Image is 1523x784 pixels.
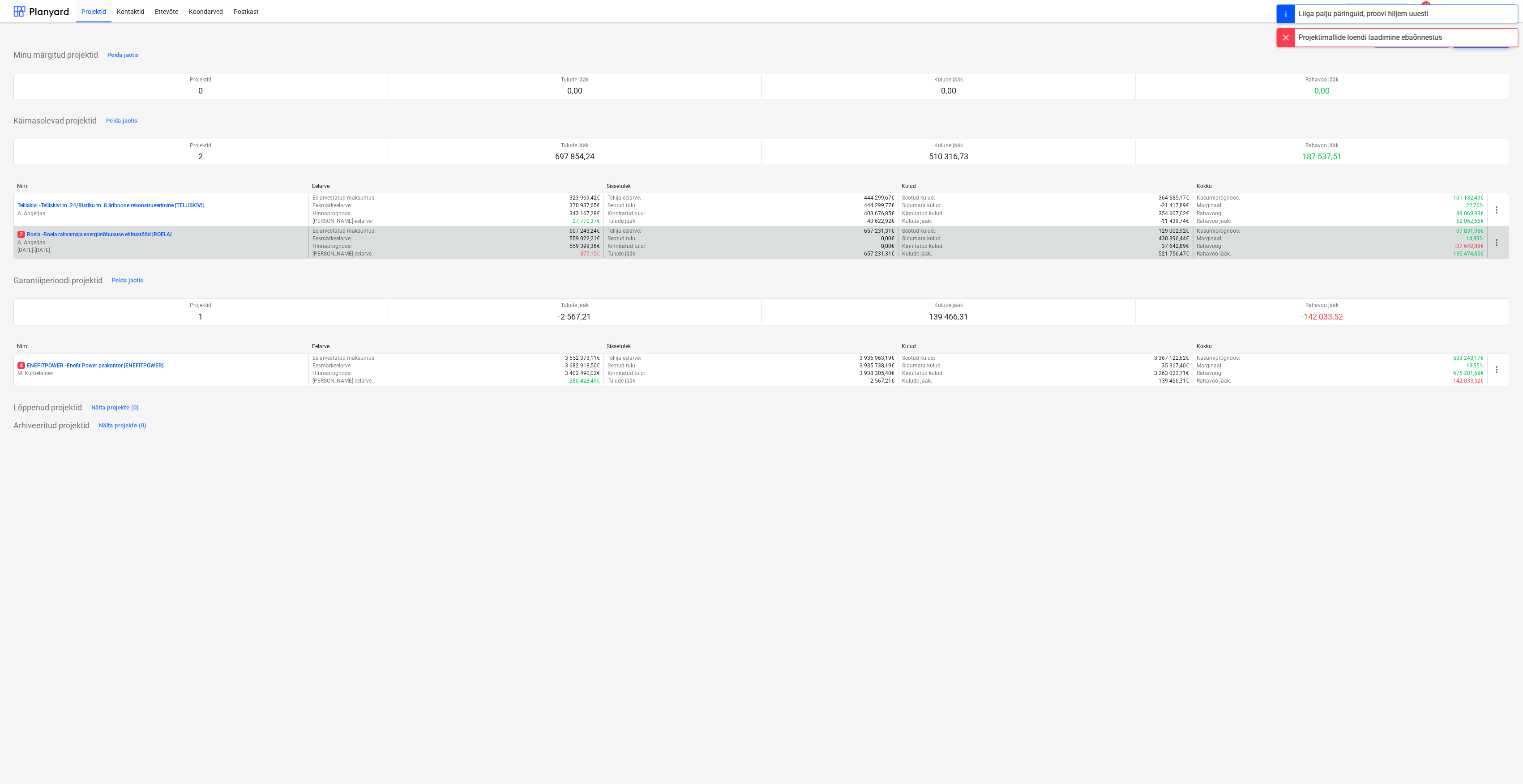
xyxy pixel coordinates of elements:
p: -377,15€ [579,250,600,258]
div: Kulud [902,183,1189,189]
p: Rahavoo jääk [1306,76,1339,84]
span: 4 [17,362,25,369]
p: Garantiiperioodi projektid [13,275,103,286]
p: Hinnaprognoos : [312,210,352,217]
p: Kasumiprognoos : [1197,227,1241,235]
p: 22,76% [1467,202,1484,209]
p: 675 281,69€ [1454,370,1484,377]
button: Peida jaotis [104,114,140,128]
p: 97 831,96€ [1457,227,1484,235]
span: more_vert [1492,237,1502,248]
p: 3 367 122,62€ [1155,354,1189,362]
p: Kulude jääk : [902,377,932,385]
p: 0 [190,85,212,96]
p: [DATE] - [DATE] [17,247,305,254]
div: Peida jaotis [112,276,143,286]
p: 37 642,89€ [1162,243,1189,250]
p: M. Korbelainen [17,370,305,377]
p: 323 969,42€ [569,194,600,202]
p: 14,89% [1467,235,1484,243]
p: Tulude jääk : [607,377,637,385]
p: 607 243,24€ [569,227,600,235]
div: Nimi [17,343,305,349]
p: 3 936 963,19€ [860,354,894,362]
p: Marginaal : [1197,202,1223,209]
p: Marginaal : [1197,362,1223,370]
p: Tulude jääk : [607,250,637,258]
div: Nimi [17,183,305,189]
p: 280 428,49€ [569,377,600,385]
p: Eelarvestatud maksumus : [312,227,376,235]
div: Sissetulek [607,183,895,189]
p: Arhiveeritud projektid [13,420,90,431]
div: Telliskivi -Telliskivi tn. 24/Ristiku tn. 8 ärihoone rekonstrueerimine [TELLISKIVI]A. Angerjas [17,202,305,217]
p: Sidumata kulud : [902,362,942,370]
div: Peida jaotis [106,116,137,126]
p: [PERSON_NAME]-eelarve : [312,217,373,225]
div: Eelarve [312,183,600,189]
p: 364 585,17€ [1159,194,1189,202]
p: 40 622,92€ [867,217,894,225]
button: Näita projekte (0) [89,401,141,415]
p: Eesmärkeelarve : [312,202,352,209]
p: Rahavoo jääk : [1197,377,1232,385]
div: Kulud [902,343,1189,349]
p: -142 033,52€ [1452,377,1484,385]
p: 0,00€ [881,235,894,243]
p: Seotud tulu : [607,235,637,243]
p: -37 642,89€ [1455,243,1484,250]
p: 129 002,92€ [1159,227,1189,235]
p: 3 652 373,11€ [565,354,600,362]
p: Eesmärkeelarve : [312,362,352,370]
p: Tellija eelarve : [607,354,641,362]
p: -21 417,89€ [1161,202,1189,209]
p: [PERSON_NAME]-eelarve : [312,250,373,258]
p: -2 567,21 [559,311,591,322]
p: 3 402 490,02€ [565,370,600,377]
p: Tellija eelarve : [607,194,641,202]
p: Rahavoo jääk [1302,302,1343,309]
p: Hinnaprognoos : [312,370,352,377]
div: Liiga palju päringuid, proovi hiljem uuesti [1299,9,1429,19]
span: more_vert [1492,364,1502,375]
div: Projektimallide loendi laadimine ebaõnnestus [1299,32,1442,43]
p: Tulude jääk [559,302,591,309]
p: 444 299,77€ [864,202,894,209]
p: A. Angerjas [17,210,305,217]
div: Näita projekte (0) [99,421,147,431]
p: Seotud tulu : [607,362,637,370]
p: 3 682 918,50€ [565,362,600,370]
p: 0,00 [934,85,963,96]
p: A. Angerjas [17,239,305,247]
p: 444 299,67€ [864,194,894,202]
p: Rahavoog : [1197,370,1223,377]
button: Peida jaotis [105,48,141,62]
p: Kinnitatud tulu : [607,243,645,250]
p: Kasumiprognoos : [1197,194,1241,202]
p: 3 935 738,19€ [860,362,894,370]
p: Kulude jääk [934,76,963,84]
p: Projektid [190,302,212,309]
p: Eelarvestatud maksumus : [312,194,376,202]
p: Rahavoo jääk : [1197,250,1232,258]
p: 510 316,73 [929,151,968,162]
p: -2 567,21€ [869,377,894,385]
p: 697 854,24 [555,151,595,162]
p: Eelarvestatud maksumus : [312,354,376,362]
div: Näita projekte (0) [91,403,139,413]
p: Kulude jääk [929,302,968,309]
p: Kulude jääk : [902,250,932,258]
div: Kokku [1197,183,1484,189]
span: more_vert [1492,205,1502,215]
p: 403 676,85€ [864,210,894,217]
p: Eesmärkeelarve : [312,235,352,243]
div: 2Roela -Roela rahvamaja energiatõhususe ehitustööd [ROELA]A. Angerjas[DATE]-[DATE] [17,231,305,254]
p: Hinnaprognoos : [312,243,352,250]
p: Rahavoog : [1197,210,1223,217]
p: Tellija eelarve : [607,227,641,235]
p: 135 474,85€ [1454,250,1484,258]
p: Sidumata kulud : [902,202,942,209]
p: 187 537,51 [1303,151,1342,162]
p: Seotud kulud : [902,227,935,235]
p: Käimasolevad projektid [13,115,97,126]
